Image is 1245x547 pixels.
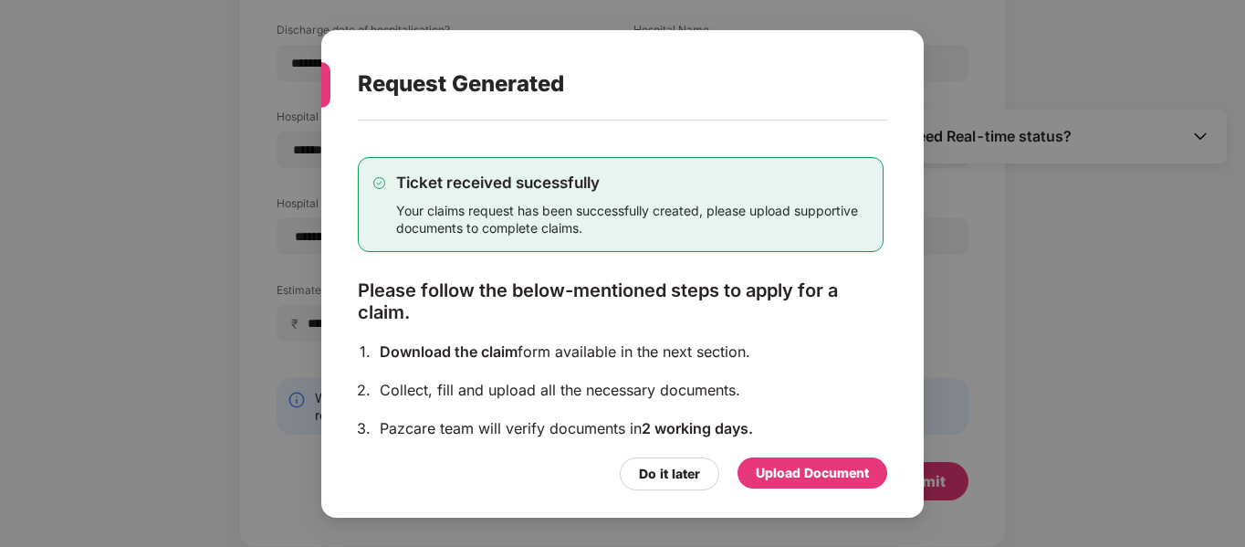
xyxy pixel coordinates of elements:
div: Request Generated [358,48,843,120]
span: Download the claim [380,342,518,360]
div: Collect, fill and upload all the necessary documents. [380,379,884,399]
div: Pazcare team will verify documents in [380,417,884,437]
span: 2 working days. [642,418,753,437]
div: 1. [360,341,371,361]
div: 3. [357,417,371,437]
div: Ticket received sucessfully [396,172,868,192]
img: svg+xml;base64,PHN2ZyB4bWxucz0iaHR0cDovL3d3dy53My5vcmcvMjAwMC9zdmciIHdpZHRoPSIxMy4zMzMiIGhlaWdodD... [373,176,385,188]
div: Upload Document [756,462,869,482]
div: Do it later [639,463,700,483]
div: 2. [357,379,371,399]
div: Your claims request has been successfully created, please upload supportive documents to complete... [396,201,868,236]
div: Please follow the below-mentioned steps to apply for a claim. [358,279,884,322]
div: form available in the next section. [380,341,884,361]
